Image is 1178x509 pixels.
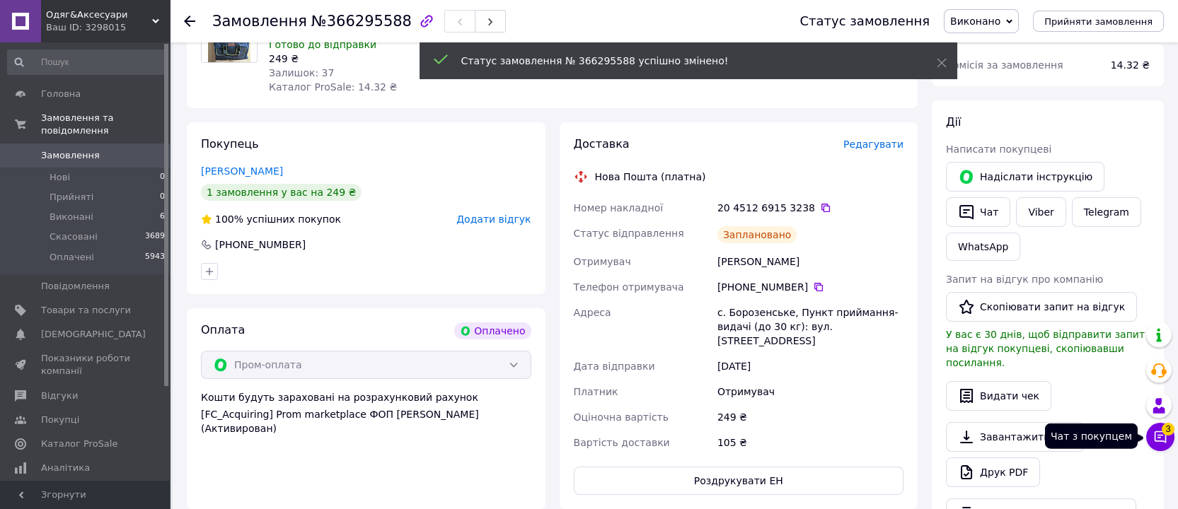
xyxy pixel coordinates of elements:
[574,202,664,213] span: Номер накладної
[946,422,1085,452] a: Завантажити PDF
[715,300,906,353] div: с. Борозенське, Пункт приймання-видачі (до 30 кг): вул. [STREET_ADDRESS]
[715,404,906,430] div: 249 ₴
[201,407,531,435] div: [FC_Acquiring] Prom marketplace ФОП [PERSON_NAME] (Активирован)
[50,191,93,204] span: Прийняті
[1033,11,1164,32] button: Прийняти замовлення
[41,112,170,137] span: Замовлення та повідомлення
[46,8,152,21] span: Одяг&Аксесуари
[946,381,1051,411] button: Видати чек
[717,201,903,215] div: 20 4512 6915 3238
[41,88,81,100] span: Головна
[1111,59,1150,71] span: 14.32 ₴
[574,228,684,239] span: Статус відправлення
[160,211,165,223] span: 6
[212,13,307,30] span: Замовлення
[461,54,901,68] div: Статус замовлення № 366295588 успішно змінено!
[946,59,1063,71] span: Комісія за замовлення
[946,115,961,129] span: Дії
[715,430,906,455] div: 105 ₴
[41,280,110,293] span: Повідомлення
[184,14,195,28] div: Повернутися назад
[1044,16,1153,27] span: Прийняти замовлення
[41,462,90,474] span: Аналітика
[715,353,906,379] div: [DATE]
[1045,423,1138,449] div: Чат з покупцем
[717,226,797,243] div: Заплановано
[1162,423,1174,435] span: 3
[160,191,165,204] span: 0
[269,39,376,50] span: Готово до відправки
[160,171,165,184] span: 0
[50,211,93,223] span: Виконані
[946,197,1010,227] button: Чат
[574,411,669,423] span: Оціночна вартість
[50,251,94,264] span: Оплачені
[946,457,1040,487] a: Друк PDF
[201,184,362,201] div: 1 замовлення у вас на 249 ₴
[41,149,100,162] span: Замовлення
[269,81,397,93] span: Каталог ProSale: 14.32 ₴
[715,249,906,274] div: [PERSON_NAME]
[454,322,531,339] div: Оплачено
[574,437,670,448] span: Вартість доставки
[1146,423,1174,451] button: Чат з покупцем3
[574,467,904,495] button: Роздрукувати ЕН
[7,49,166,75] input: Пошук
[41,414,79,426] span: Покупці
[946,329,1145,368] span: У вас є 30 днів, щоб відправити запит на відгук покупцеві, скопіювавши посилання.
[41,390,78,402] span: Відгуки
[574,361,655,372] span: Дата відправки
[946,274,1103,285] span: Запит на відгук про компанію
[46,21,170,34] div: Ваш ID: 3298015
[591,170,710,184] div: Нова Пошта (платна)
[574,307,611,318] span: Адреса
[50,230,98,243] span: Скасовані
[269,67,334,78] span: Залишок: 37
[201,323,245,337] span: Оплата
[574,386,618,397] span: Платник
[145,230,165,243] span: 3689
[201,165,283,177] a: [PERSON_NAME]
[946,233,1020,261] a: WhatsApp
[41,438,117,450] span: Каталог ProSale
[574,137,630,151] span: Доставка
[456,213,531,225] span: Додати відгук
[946,292,1137,322] button: Скопіювати запит на відгук
[269,52,473,66] div: 249 ₴
[201,137,259,151] span: Покупець
[201,390,531,435] div: Кошти будуть зараховані на розрахунковий рахунок
[574,281,684,293] span: Телефон отримувача
[715,379,906,404] div: Отримувач
[41,352,131,378] span: Показники роботи компанії
[215,213,243,225] span: 100%
[843,139,903,150] span: Редагувати
[717,280,903,294] div: [PHONE_NUMBER]
[574,256,631,267] span: Отримувач
[50,171,70,184] span: Нові
[1016,197,1066,227] a: Viber
[41,328,146,341] span: [DEMOGRAPHIC_DATA]
[1072,197,1141,227] a: Telegram
[214,238,307,252] div: [PHONE_NUMBER]
[311,13,412,30] span: №366295588
[950,16,1000,27] span: Виконано
[41,304,131,317] span: Товари та послуги
[145,251,165,264] span: 5943
[946,144,1051,155] span: Написати покупцеві
[201,212,341,226] div: успішних покупок
[946,162,1104,192] button: Надіслати інструкцію
[799,14,930,28] div: Статус замовлення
